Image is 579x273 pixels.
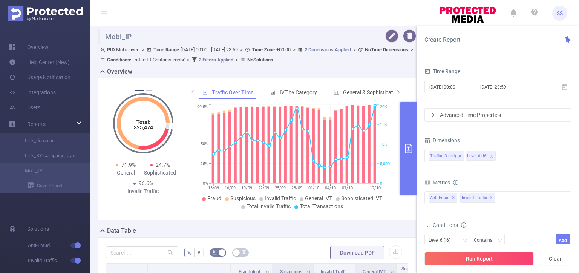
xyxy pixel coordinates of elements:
li: Traffic ID (tid) [429,151,464,161]
div: icon: rightAdvanced Time Properties [425,109,571,121]
span: ✕ [490,193,493,202]
tspan: 15K [380,122,387,127]
span: Total Invalid Traffic [247,203,291,209]
i: icon: close [490,154,493,159]
span: Invalid Traffic [265,195,296,201]
span: Anti-Fraud [429,193,457,203]
i: icon: bar-chart [334,90,339,95]
span: > [291,47,298,52]
span: Traffic Over Time [212,89,254,95]
tspan: 16/09 [224,186,235,190]
span: SS [557,6,563,21]
span: # [197,250,201,256]
a: Help Center (New) [9,55,70,70]
tspan: Total: [136,119,150,125]
tspan: 01/10 [308,186,319,190]
tspan: 10K [380,142,387,147]
a: Link_BY campaign, by domain [15,148,81,163]
li: Level 6 (l6) [466,151,496,161]
b: No Time Dimensions [365,47,408,52]
tspan: 19/09 [241,186,252,190]
tspan: 99.5% [197,105,208,110]
button: Download PDF [330,246,384,259]
span: Mobidriven [DATE] 00:00 - [DATE] 23:59 +00:00 [100,47,415,63]
a: Link_domains [15,133,81,148]
a: Reports [27,117,46,132]
span: Sophisticated IVT [341,195,382,201]
div: Level 6 (l6) [467,151,488,161]
span: Invalid Traffic [460,193,495,203]
u: 2 Dimensions Applied [305,47,351,52]
b: Time Range: [153,47,181,52]
span: > [351,47,358,52]
div: Level 6 (l6) [429,234,456,247]
b: Time Zone: [252,47,276,52]
span: Dimensions [424,137,460,143]
span: Solutions [27,221,49,236]
span: Anti-Fraud [28,238,90,253]
tspan: 13/09 [208,186,219,190]
i: icon: down [463,238,467,244]
i: icon: line-chart [202,90,208,95]
i: icon: left [190,90,195,94]
div: Invalid Traffic [126,187,160,195]
a: Save Report... [28,178,90,193]
span: > [408,47,415,52]
button: Clear [539,252,571,265]
i: icon: close [458,154,462,159]
tspan: 25/09 [275,186,286,190]
tspan: 20K [380,105,387,110]
button: 1 [135,90,144,91]
span: % [187,250,191,256]
span: Total Transactions [300,203,343,209]
span: General IVT [305,195,332,201]
h2: Data Table [107,226,136,235]
span: > [185,57,192,63]
a: Usage Notification [9,70,70,85]
i: icon: info-circle [453,180,458,185]
tspan: 0 [380,181,382,186]
span: Invalid Traffic [28,253,90,268]
b: Conditions : [107,57,132,63]
span: Metrics [424,179,450,186]
a: Mobi_IP [15,163,81,178]
span: 71.9% [121,162,136,168]
span: > [233,57,240,63]
tspan: 07/10 [342,186,352,190]
tspan: 22/09 [258,186,269,190]
b: No Solutions [247,57,273,63]
span: 96.6% [139,180,153,186]
i: icon: info-circle [461,222,466,228]
span: 24.7% [156,162,170,168]
b: PID: [107,47,116,52]
i: icon: user [100,47,107,52]
i: icon: down [498,238,502,244]
span: Time Range [424,68,460,74]
button: Run Report [424,252,534,265]
div: Sophisticated [143,169,178,177]
input: Start date [429,82,490,92]
button: Add [556,234,570,247]
h2: Overview [107,67,132,76]
div: Contains [474,234,498,247]
span: > [238,47,245,52]
span: Create Report [424,36,460,43]
i: icon: right [396,90,401,94]
tspan: 12/10 [369,186,380,190]
a: Integrations [9,85,56,100]
tspan: 5,000 [380,161,390,166]
tspan: 50% [201,142,208,147]
tspan: 28/09 [291,186,302,190]
a: Users [9,100,40,115]
tspan: 25% [201,161,208,166]
button: 2 [146,90,152,91]
tspan: 0% [203,181,208,186]
span: > [139,47,147,52]
span: Conditions [433,222,466,228]
span: Suspicious [230,195,256,201]
u: 2 Filters Applied [199,57,233,63]
div: General [109,169,143,177]
span: IVT by Category [280,89,317,95]
span: Reports [27,121,46,127]
input: Search... [106,246,178,258]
